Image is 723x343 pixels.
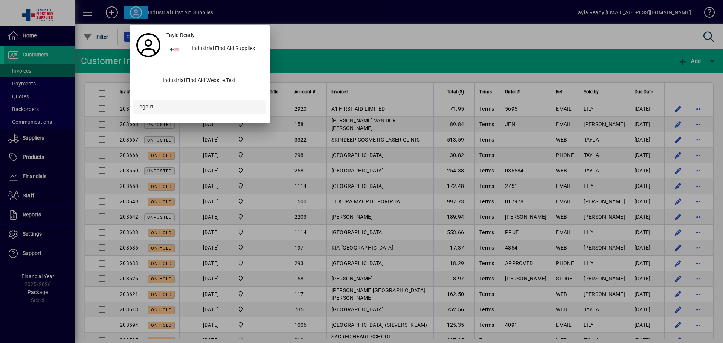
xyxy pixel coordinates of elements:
[136,103,153,111] span: Logout
[163,29,266,42] a: Tayla Ready
[163,42,266,56] button: Industrial First Aid Supplies
[133,38,163,52] a: Profile
[186,42,266,56] div: Industrial First Aid Supplies
[157,74,266,88] div: Industrial First Aid Website Test
[133,100,266,114] button: Logout
[166,31,195,39] span: Tayla Ready
[133,74,266,88] button: Industrial First Aid Website Test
